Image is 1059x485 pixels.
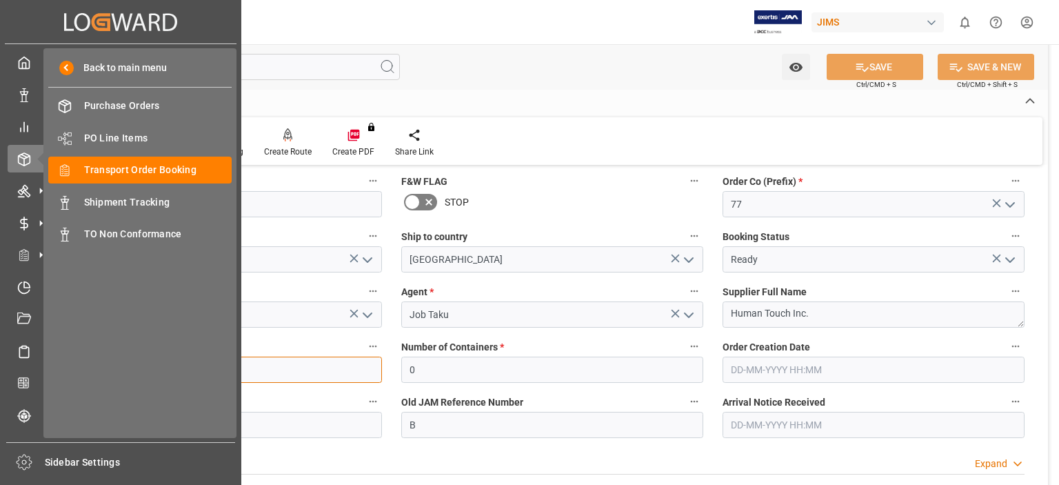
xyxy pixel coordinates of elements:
textarea: Human Touch Inc. [723,301,1025,328]
div: Expand [975,457,1007,471]
a: Data Management [8,81,234,108]
button: open menu [999,249,1020,270]
a: My Cockpit [8,49,234,76]
a: TO Non Conformance [48,221,232,248]
div: JIMS [811,12,944,32]
button: Supplier Number [364,337,382,355]
a: My Reports [8,113,234,140]
input: DD-MM-YYYY HH:MM [723,357,1025,383]
button: open menu [678,249,698,270]
button: F&W FLAG [685,172,703,190]
span: Purchase Orders [84,99,232,113]
button: open menu [782,54,810,80]
a: Tracking Shipment [8,402,234,428]
a: Shipment Tracking [48,188,232,215]
button: Ship to country [685,227,703,245]
button: Arrival Notice Received [1007,393,1025,410]
button: SAVE [827,54,923,80]
button: Booking Status [1007,227,1025,245]
div: Create Route [264,146,312,158]
button: show 0 new notifications [949,7,980,38]
button: Old JAM Reference Number [685,393,703,410]
div: Share Link [395,146,434,158]
a: Purchase Orders [48,92,232,119]
button: SAVE & NEW [938,54,1034,80]
span: Back to main menu [74,61,167,75]
button: open menu [999,194,1020,215]
span: STOP [445,195,469,210]
img: Exertis%20JAM%20-%20Email%20Logo.jpg_1722504956.jpg [754,10,802,34]
button: Order Creation Date [1007,337,1025,355]
span: Sidebar Settings [45,455,236,470]
button: Supplier Full Name [1007,282,1025,300]
a: Transport Order Booking [48,157,232,184]
a: Timeslot Management V2 [8,273,234,300]
button: open menu [356,249,377,270]
button: Number of Containers * [685,337,703,355]
a: CO2 Calculator [8,370,234,397]
button: Country of Origin (Suffix) * [364,227,382,245]
button: Shipment type * [364,282,382,300]
input: DD-MM-YYYY HH:MM [723,412,1025,438]
button: Ready Date * [364,393,382,410]
span: Number of Containers [401,340,504,355]
button: JAM Reference Number [364,172,382,190]
span: Supplier Full Name [723,285,807,299]
span: Shipment Tracking [84,195,232,210]
button: open menu [678,304,698,326]
span: Ctrl/CMD + Shift + S [957,79,1018,90]
span: Transport Order Booking [84,163,232,177]
button: Agent * [685,282,703,300]
button: Order Co (Prefix) * [1007,172,1025,190]
button: Help Center [980,7,1011,38]
a: Document Management [8,306,234,333]
span: Arrival Notice Received [723,395,825,410]
span: Old JAM Reference Number [401,395,523,410]
span: Order Creation Date [723,340,810,355]
a: Sailing Schedules [8,337,234,364]
button: JIMS [811,9,949,35]
span: TO Non Conformance [84,227,232,241]
span: F&W FLAG [401,175,447,189]
span: Order Co (Prefix) [723,175,803,189]
span: Booking Status [723,230,789,244]
span: Ship to country [401,230,467,244]
button: open menu [356,304,377,326]
span: Ctrl/CMD + S [856,79,896,90]
span: PO Line Items [84,131,232,146]
span: Agent [401,285,434,299]
a: PO Line Items [48,124,232,151]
